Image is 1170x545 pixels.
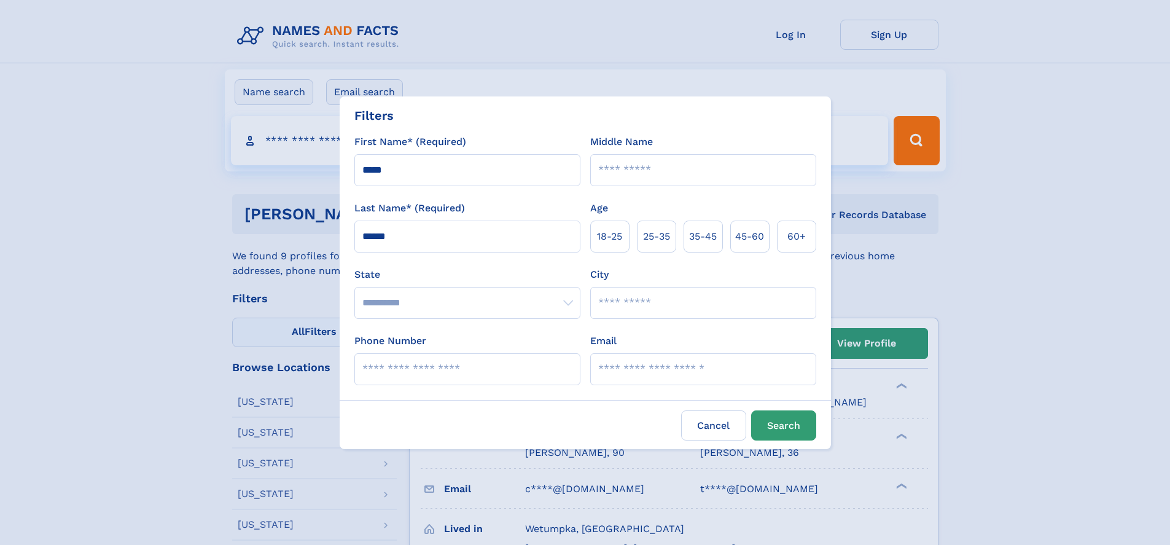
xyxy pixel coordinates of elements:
label: Phone Number [354,334,426,348]
label: City [590,267,609,282]
label: Email [590,334,617,348]
span: 18‑25 [597,229,622,244]
span: 25‑35 [643,229,670,244]
button: Search [751,410,816,441]
label: Middle Name [590,135,653,149]
span: 60+ [787,229,806,244]
span: 35‑45 [689,229,717,244]
label: Age [590,201,608,216]
label: Last Name* (Required) [354,201,465,216]
label: First Name* (Required) [354,135,466,149]
label: State [354,267,580,282]
span: 45‑60 [735,229,764,244]
label: Cancel [681,410,746,441]
div: Filters [354,106,394,125]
